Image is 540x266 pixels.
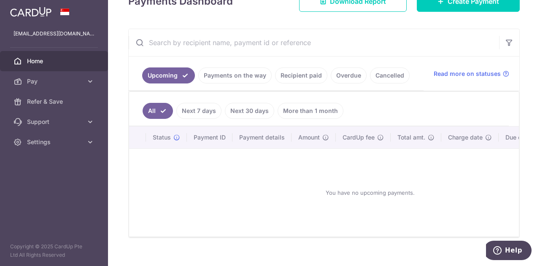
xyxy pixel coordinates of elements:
[176,103,221,119] a: Next 7 days
[434,70,501,78] span: Read more on statuses
[129,29,499,56] input: Search by recipient name, payment id or reference
[142,67,195,83] a: Upcoming
[343,133,375,142] span: CardUp fee
[298,133,320,142] span: Amount
[27,57,83,65] span: Home
[13,30,94,38] p: [EMAIL_ADDRESS][DOMAIN_NAME]
[448,133,483,142] span: Charge date
[27,138,83,146] span: Settings
[143,103,173,119] a: All
[225,103,274,119] a: Next 30 days
[434,70,509,78] a: Read more on statuses
[486,241,532,262] iframe: Opens a widget where you can find more information
[232,126,292,148] th: Payment details
[370,67,410,83] a: Cancelled
[27,118,83,126] span: Support
[278,103,343,119] a: More than 1 month
[27,77,83,86] span: Pay
[10,7,51,17] img: CardUp
[187,126,232,148] th: Payment ID
[275,67,327,83] a: Recipient paid
[505,133,531,142] span: Due date
[331,67,367,83] a: Overdue
[198,67,272,83] a: Payments on the way
[27,97,83,106] span: Refer & Save
[397,133,425,142] span: Total amt.
[153,133,171,142] span: Status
